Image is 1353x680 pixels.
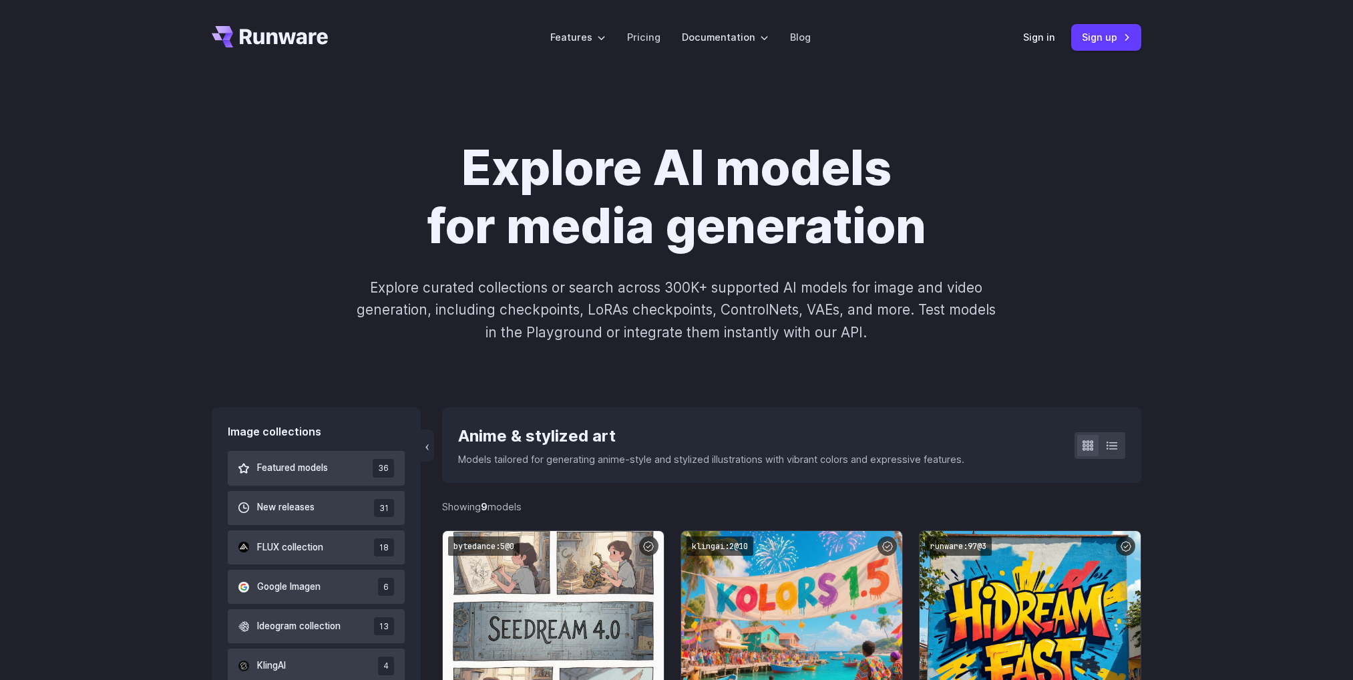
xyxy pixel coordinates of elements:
[448,536,520,556] code: bytedance:5@0
[687,536,753,556] code: klingai:2@10
[421,430,434,462] button: ‹
[228,491,405,525] button: New releases 31
[228,609,405,643] button: Ideogram collection 13
[351,277,1002,343] p: Explore curated collections or search across 300K+ supported AI models for image and video genera...
[228,451,405,485] button: Featured models 36
[1023,29,1055,45] a: Sign in
[374,617,394,635] span: 13
[257,461,328,476] span: Featured models
[458,452,964,467] p: Models tailored for generating anime-style and stylized illustrations with vibrant colors and exp...
[373,459,394,477] span: 36
[627,29,660,45] a: Pricing
[228,530,405,564] button: FLUX collection 18
[790,29,811,45] a: Blog
[458,423,964,449] div: Anime & stylized art
[212,26,328,47] a: Go to /
[228,423,405,441] div: Image collections
[374,499,394,517] span: 31
[257,580,321,594] span: Google Imagen
[378,578,394,596] span: 6
[1071,24,1141,50] a: Sign up
[925,536,992,556] code: runware:97@3
[550,29,606,45] label: Features
[481,501,488,512] strong: 9
[257,500,315,515] span: New releases
[257,659,286,673] span: KlingAI
[257,619,341,634] span: Ideogram collection
[682,29,769,45] label: Documentation
[305,139,1048,255] h1: Explore AI models for media generation
[257,540,323,555] span: FLUX collection
[442,499,522,514] div: Showing models
[228,570,405,604] button: Google Imagen 6
[378,657,394,675] span: 4
[374,538,394,556] span: 18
